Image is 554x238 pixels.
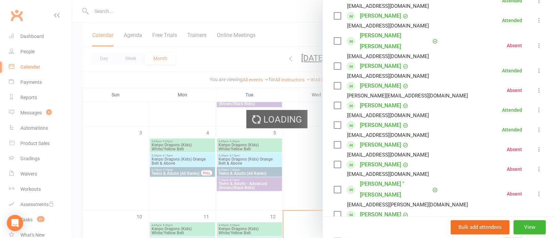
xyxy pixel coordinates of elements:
[360,120,401,131] a: [PERSON_NAME]
[502,68,522,73] div: Attended
[502,127,522,132] div: Attended
[360,11,401,21] a: [PERSON_NAME]
[347,150,429,159] div: [EMAIL_ADDRESS][DOMAIN_NAME]
[507,147,522,152] div: Absent
[502,18,522,23] div: Attended
[347,91,468,100] div: [PERSON_NAME][EMAIL_ADDRESS][DOMAIN_NAME]
[514,220,546,235] button: View
[360,159,401,170] a: [PERSON_NAME]
[347,72,429,80] div: [EMAIL_ADDRESS][DOMAIN_NAME]
[507,88,522,93] div: Absent
[7,215,23,231] div: Open Intercom Messenger
[507,167,522,171] div: Absent
[451,220,509,235] button: Bulk add attendees
[360,140,401,150] a: [PERSON_NAME]
[347,111,429,120] div: [EMAIL_ADDRESS][DOMAIN_NAME]
[347,131,429,140] div: [EMAIL_ADDRESS][DOMAIN_NAME]
[360,30,431,52] a: [PERSON_NAME] [PERSON_NAME]
[360,80,401,91] a: [PERSON_NAME]
[360,179,431,201] a: [PERSON_NAME] "[PERSON_NAME]
[502,108,522,112] div: Attended
[347,21,429,30] div: [EMAIL_ADDRESS][DOMAIN_NAME]
[507,43,522,48] div: Absent
[347,170,429,179] div: [EMAIL_ADDRESS][DOMAIN_NAME]
[347,2,429,11] div: [EMAIL_ADDRESS][DOMAIN_NAME]
[347,201,468,209] div: [EMAIL_ADDRESS][PERSON_NAME][DOMAIN_NAME]
[360,100,401,111] a: [PERSON_NAME]
[347,52,429,61] div: [EMAIL_ADDRESS][DOMAIN_NAME]
[360,209,401,220] a: [PERSON_NAME]
[360,61,401,72] a: [PERSON_NAME]
[507,192,522,197] div: Absent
